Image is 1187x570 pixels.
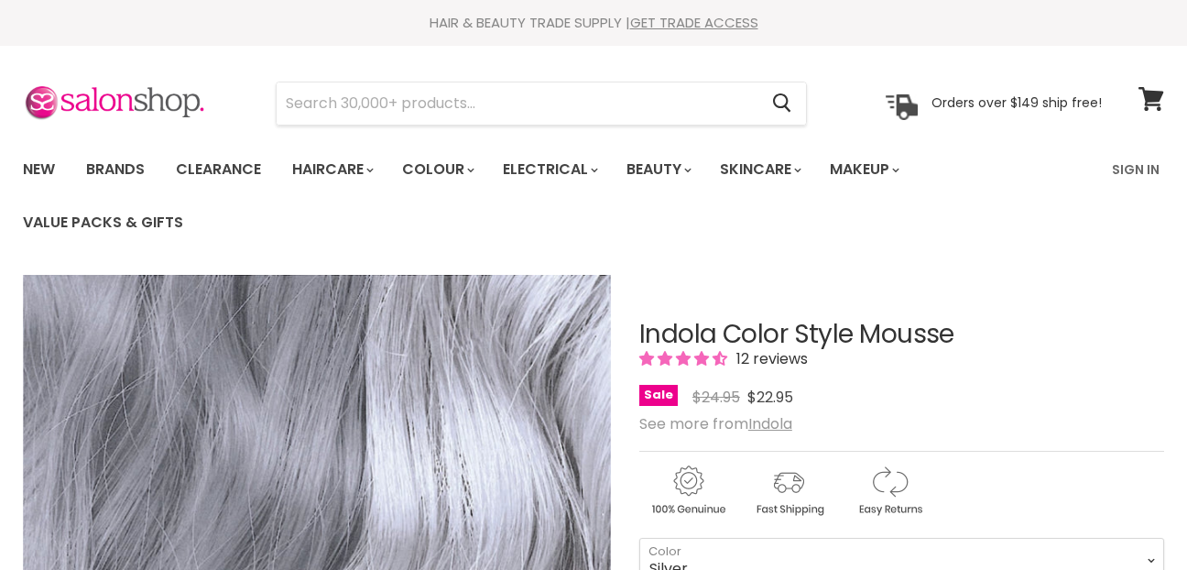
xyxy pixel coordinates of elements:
a: Brands [72,150,158,189]
a: Value Packs & Gifts [9,203,197,242]
img: genuine.gif [639,463,736,519]
a: Indola [748,413,792,434]
a: Electrical [489,150,609,189]
span: $22.95 [747,387,793,408]
a: Sign In [1101,150,1171,189]
img: shipping.gif [740,463,837,519]
span: 12 reviews [731,348,808,369]
a: Skincare [706,150,812,189]
ul: Main menu [9,143,1101,249]
a: Makeup [816,150,910,189]
button: Search [757,82,806,125]
a: Haircare [278,150,385,189]
span: Sale [639,385,678,406]
span: See more from [639,413,792,434]
input: Search [277,82,757,125]
p: Orders over $149 ship free! [931,94,1102,111]
img: returns.gif [841,463,938,519]
h1: Indola Color Style Mousse [639,321,1164,349]
a: New [9,150,69,189]
a: GET TRADE ACCESS [630,13,758,32]
span: $24.95 [692,387,740,408]
a: Colour [388,150,485,189]
a: Beauty [613,150,702,189]
form: Product [276,82,807,126]
a: Clearance [162,150,275,189]
span: 4.33 stars [639,348,731,369]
